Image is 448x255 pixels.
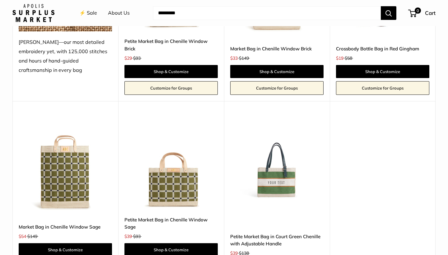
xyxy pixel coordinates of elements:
a: Market Bag in Chenille Window SageMarket Bag in Chenille Window Sage [19,117,112,210]
img: description_Our very first Chenille-Jute Market bag [230,117,324,210]
a: Customize for Groups [230,81,324,95]
span: Cart [425,10,436,16]
a: Customize for Groups [336,81,429,95]
a: Shop & Customize [336,65,429,78]
a: Petite Market Bag in Court Green Chenille with Adjustable Handle [230,233,324,248]
span: $39 [124,234,132,239]
img: Market Bag in Chenille Window Sage [19,117,112,210]
span: $33 [230,55,238,61]
img: Apolis: Surplus Market [12,4,54,22]
span: $54 [19,234,26,239]
span: 0 [415,7,421,14]
a: Crossbody Bottle Bag in Red Gingham [336,45,429,52]
input: Search... [153,6,381,20]
span: $93 [133,234,141,239]
span: $93 [133,55,141,61]
a: 0 Cart [409,8,436,18]
span: $149 [239,55,249,61]
span: $149 [27,234,37,239]
a: Shop & Customize [230,65,324,78]
a: About Us [108,8,130,18]
div: [PERSON_NAME]—our most detailed embroidery yet, with 125,000 stitches and hours of hand-guided cr... [19,38,112,75]
a: Market Bag in Chenille Window Sage [19,223,112,230]
a: Customize for Groups [124,81,218,95]
span: $19 [336,55,343,61]
span: $58 [345,55,352,61]
a: description_Our very first Chenille-Jute Market bagdescription_Adjustable Handles for whatever mo... [230,117,324,210]
span: $29 [124,55,132,61]
a: ⚡️ Sale [79,8,97,18]
button: Search [381,6,396,20]
img: Petite Market Bag in Chenille Window Sage [124,117,218,210]
a: Petite Market Bag in Chenille Window SagePetite Market Bag in Chenille Window Sage [124,117,218,210]
a: Shop & Customize [124,65,218,78]
a: Petite Market Bag in Chenille Window Brick [124,38,218,52]
a: Market Bag in Chenille Window Brick [230,45,324,52]
a: Petite Market Bag in Chenille Window Sage [124,216,218,231]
